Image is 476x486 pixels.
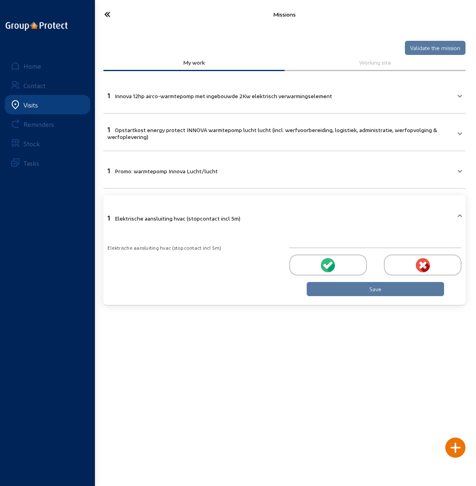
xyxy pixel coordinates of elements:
[107,92,110,99] span: 1
[5,153,90,173] a: Tasks
[5,95,90,114] a: Visits
[109,59,279,66] div: My work
[115,93,332,99] span: Innova 12hp airco-warmtepomp met ingebouwde 2Kw elektrisch verwarmingselement
[107,214,110,222] span: 1
[107,167,110,175] span: 1
[23,140,40,147] div: Stock
[23,120,54,128] div: Reminders
[5,134,90,153] a: Stock
[5,114,90,134] a: Reminders
[23,82,46,89] div: Contact
[103,156,465,183] mat-expansion-panel-header: 1Promo: warmtepomp Innova Lucht/lucht
[103,234,465,300] div: 1Elektrische aansluiting hvac (stopcontact incl 5m)
[23,101,38,109] div: Visits
[107,126,437,140] span: Opstartkost energy protect INNOVA warmtepomp lucht lucht (incl. werfvoorbereiding, logistiek, adm...
[290,59,460,66] div: Working site
[157,11,412,18] div: Missions
[23,62,41,70] div: Home
[103,118,465,146] mat-expansion-panel-header: 1Opstartkost energy protect INNOVA warmtepomp lucht lucht (incl. werfvoorbereiding, logistiek, ad...
[103,200,465,234] mat-expansion-panel-header: 1Elektrische aansluiting hvac (stopcontact incl 5m)
[23,159,39,167] div: Tasks
[115,215,240,222] span: Elektrische aansluiting hvac (stopcontact incl 5m)
[115,168,218,175] span: Promo: warmtepomp Innova Lucht/lucht
[5,76,90,95] a: Contact
[107,126,110,133] span: 1
[103,81,465,108] mat-expansion-panel-header: 1Innova 12hp airco-warmtepomp met ingebouwde 2Kw elektrisch verwarmingselement
[5,56,90,76] a: Home
[107,244,280,252] div: Elektrische aansluiting hvac (stopcontact incl 5m)
[6,22,67,31] img: logo-oneline.png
